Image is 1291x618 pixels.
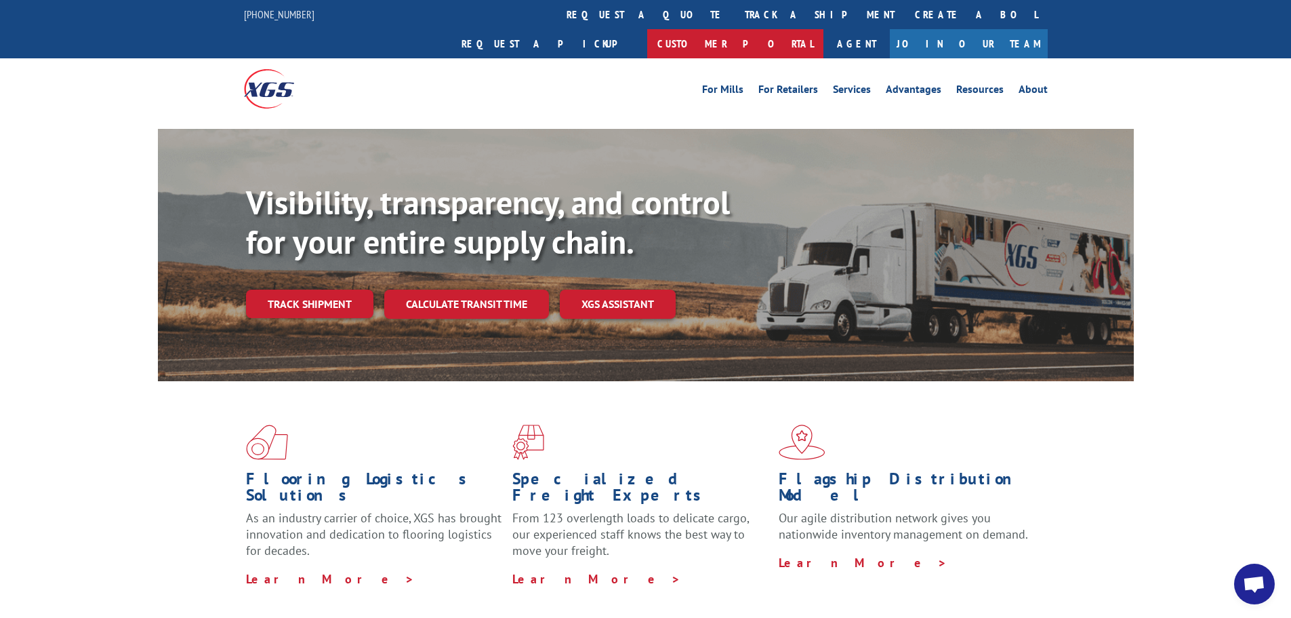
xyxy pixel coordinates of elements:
a: Advantages [886,84,941,99]
a: Track shipment [246,290,373,318]
a: For Retailers [758,84,818,99]
div: Open chat [1234,564,1275,604]
p: From 123 overlength loads to delicate cargo, our experienced staff knows the best way to move you... [512,510,769,571]
a: About [1019,84,1048,99]
a: Learn More > [246,571,415,587]
a: Agent [823,29,890,58]
a: Join Our Team [890,29,1048,58]
a: Services [833,84,871,99]
a: Customer Portal [647,29,823,58]
span: Our agile distribution network gives you nationwide inventory management on demand. [779,510,1028,542]
b: Visibility, transparency, and control for your entire supply chain. [246,181,730,263]
img: xgs-icon-flagship-distribution-model-red [779,425,825,460]
img: xgs-icon-total-supply-chain-intelligence-red [246,425,288,460]
h1: Flagship Distribution Model [779,471,1035,510]
a: Learn More > [512,571,681,587]
a: Resources [956,84,1004,99]
a: [PHONE_NUMBER] [244,7,314,21]
a: For Mills [702,84,743,99]
a: Learn More > [779,555,947,571]
span: As an industry carrier of choice, XGS has brought innovation and dedication to flooring logistics... [246,510,501,558]
a: Request a pickup [451,29,647,58]
img: xgs-icon-focused-on-flooring-red [512,425,544,460]
a: Calculate transit time [384,290,549,319]
a: XGS ASSISTANT [560,290,676,319]
h1: Specialized Freight Experts [512,471,769,510]
h1: Flooring Logistics Solutions [246,471,502,510]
